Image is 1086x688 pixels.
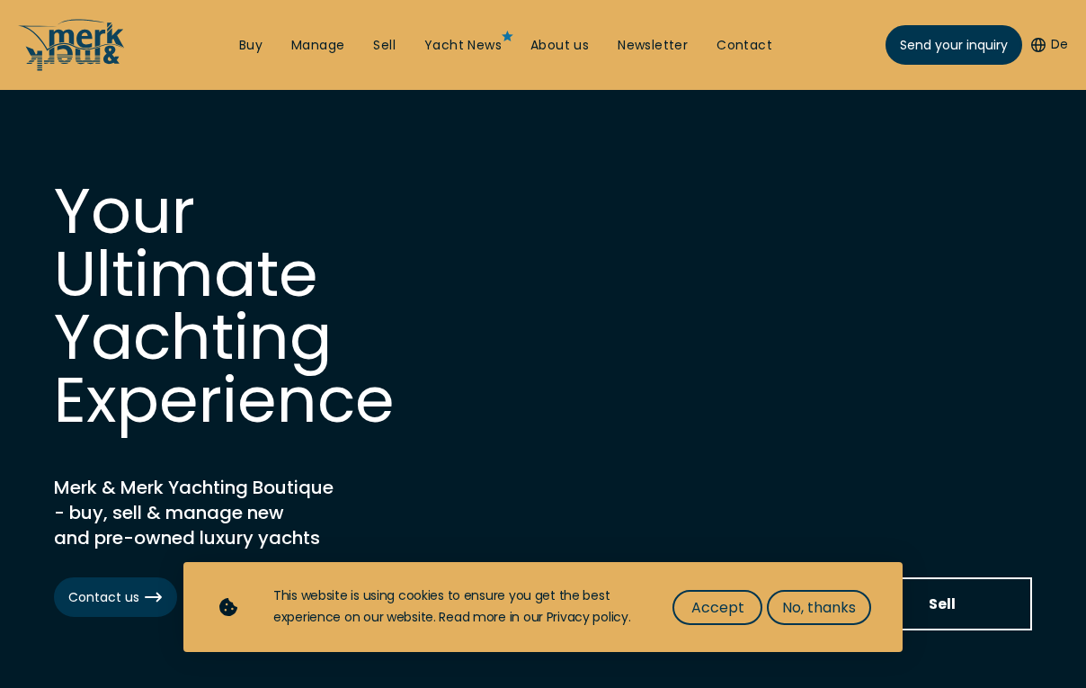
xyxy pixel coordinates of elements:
[547,608,628,626] a: Privacy policy
[239,37,263,55] a: Buy
[54,180,414,432] h1: Your Ultimate Yachting Experience
[291,37,344,55] a: Manage
[852,577,1032,630] a: Sell
[782,596,856,619] span: No, thanks
[717,37,772,55] a: Contact
[373,37,396,55] a: Sell
[68,588,163,607] span: Contact us
[691,596,744,619] span: Accept
[530,37,589,55] a: About us
[54,475,503,550] h2: Merk & Merk Yachting Boutique - buy, sell & manage new and pre-owned luxury yachts
[1031,36,1068,54] button: De
[424,37,502,55] a: Yacht News
[900,36,1008,55] span: Send your inquiry
[929,593,956,615] span: Sell
[767,590,871,625] button: No, thanks
[886,25,1022,65] a: Send your inquiry
[54,577,177,617] a: Contact us
[672,590,762,625] button: Accept
[618,37,688,55] a: Newsletter
[273,585,636,629] div: This website is using cookies to ensure you get the best experience on our website. Read more in ...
